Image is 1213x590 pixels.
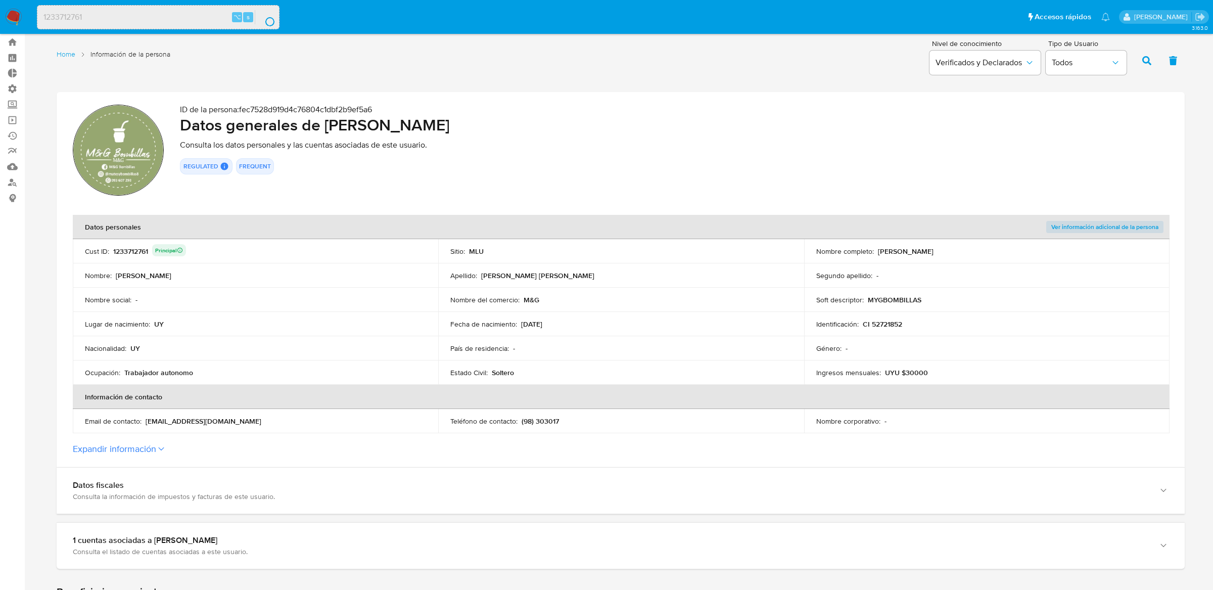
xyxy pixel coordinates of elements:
button: Verificados y Declarados [929,51,1041,75]
span: Verificados y Declarados [936,58,1024,68]
nav: List of pages [57,46,170,74]
span: Información de la persona [90,50,170,59]
button: Todos [1046,51,1127,75]
a: Salir [1195,12,1205,22]
span: ⌥ [234,12,241,22]
span: Accesos rápidos [1035,12,1091,22]
span: Nivel de conocimiento [932,40,1040,47]
a: Notificaciones [1101,13,1110,21]
input: Buscar usuario o caso... [37,11,279,24]
a: Home [57,50,75,59]
span: s [247,12,250,22]
p: eric.malcangi@mercadolibre.com [1134,12,1191,22]
span: Todos [1052,58,1110,68]
span: Tipo de Usuario [1048,40,1129,47]
span: 3.163.0 [1192,24,1208,32]
button: search-icon [255,10,275,24]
